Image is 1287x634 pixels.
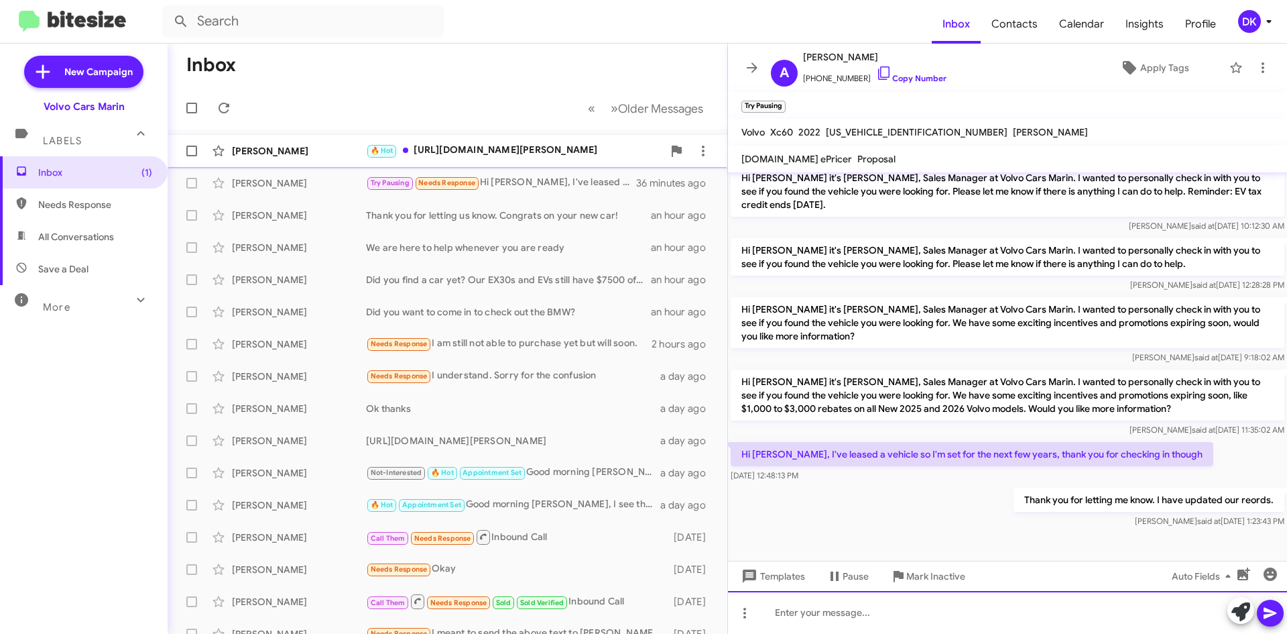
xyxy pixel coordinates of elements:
span: [PERSON_NAME] [DATE] 11:35:02 AM [1129,425,1284,435]
a: Inbox [932,5,981,44]
div: an hour ago [651,241,717,254]
span: 🔥 Hot [431,468,454,477]
span: (1) [141,166,152,179]
span: Pause [843,564,869,588]
span: A [780,62,789,84]
div: Inbound Call [366,593,667,610]
div: Volvo Cars Marin [44,100,125,113]
span: [PHONE_NUMBER] [803,65,946,85]
div: Ok thanks [366,402,660,415]
span: More [43,301,70,313]
span: All Conversations [38,230,114,244]
span: [PERSON_NAME] [DATE] 12:28:28 PM [1130,280,1284,290]
span: 🔥 Hot [371,500,393,509]
div: [PERSON_NAME] [232,241,366,254]
span: [PERSON_NAME] [803,49,946,65]
span: said at [1192,280,1216,290]
div: [PERSON_NAME] [232,209,366,222]
span: Appointment Set [402,500,461,509]
div: [PERSON_NAME] [232,370,366,383]
input: Search [162,5,444,38]
span: Needs Response [430,598,487,607]
div: a day ago [660,370,717,383]
div: an hour ago [651,305,717,319]
span: « [588,100,595,117]
div: [PERSON_NAME] [232,595,366,609]
span: Appointment Set [463,468,522,477]
span: Needs Response [371,372,428,380]
div: I understand. Sorry for the confusion [366,368,660,384]
div: We are here to help whenever you are ready [366,241,651,254]
span: Apply Tags [1140,56,1189,80]
span: Needs Response [38,198,152,211]
div: Good morning [PERSON_NAME], I see that you been communicating with [PERSON_NAME] and scheduled an... [366,497,660,513]
div: 36 minutes ago [636,176,717,190]
a: New Campaign [24,56,143,88]
span: Xc60 [770,126,793,138]
span: Mark Inactive [906,564,965,588]
span: [US_VEHICLE_IDENTIFICATION_NUMBER] [826,126,1007,138]
div: an hour ago [651,209,717,222]
span: 🔥 Hot [371,146,393,155]
span: [PERSON_NAME] [1013,126,1088,138]
div: [PERSON_NAME] [232,466,366,480]
a: Copy Number [876,73,946,83]
span: [PERSON_NAME] [DATE] 9:18:02 AM [1132,352,1284,362]
p: Hi [PERSON_NAME] it's [PERSON_NAME], Sales Manager at Volvo Cars Marin. I wanted to personally ch... [731,238,1284,276]
div: a day ago [660,434,717,447]
div: [PERSON_NAME] [232,273,366,286]
div: [DATE] [667,595,717,609]
div: [PERSON_NAME] [232,402,366,415]
p: Hi [PERSON_NAME], I've leased a vehicle so I'm set for the next few years, thank you for checking... [731,442,1213,466]
div: [PERSON_NAME] [232,176,366,190]
small: Try Pausing [741,101,786,113]
span: Call Them [371,598,406,607]
div: [PERSON_NAME] [232,531,366,544]
div: Okay [366,562,667,577]
span: said at [1194,352,1218,362]
div: Good morning [PERSON_NAME], sorry for the late response I was on vacation. Were you able to come ... [366,465,660,480]
div: [DATE] [667,531,717,544]
div: [PERSON_NAME] [232,144,366,158]
a: Contacts [981,5,1048,44]
button: DK [1227,10,1272,33]
div: DK [1238,10,1261,33]
a: Calendar [1048,5,1115,44]
span: [DATE] 12:48:13 PM [731,470,798,480]
button: Previous [580,95,603,122]
span: Sold [496,598,511,607]
button: Pause [816,564,879,588]
span: [PERSON_NAME] [DATE] 1:23:43 PM [1135,516,1284,526]
div: [PERSON_NAME] [232,337,366,351]
span: said at [1192,425,1215,435]
nav: Page navigation example [580,95,711,122]
span: Volvo [741,126,765,138]
div: a day ago [660,498,717,512]
span: New Campaign [64,65,133,78]
span: Try Pausing [371,178,410,187]
span: Insights [1115,5,1174,44]
div: [PERSON_NAME] [232,305,366,319]
a: Profile [1174,5,1227,44]
div: [URL][DOMAIN_NAME][PERSON_NAME] [366,434,660,447]
div: [PERSON_NAME] [232,563,366,576]
span: Labels [43,135,82,147]
div: [PERSON_NAME] [232,498,366,512]
h1: Inbox [186,54,236,76]
div: Thank you for letting us know. Congrats on your new car! [366,209,651,222]
button: Apply Tags [1085,56,1223,80]
button: Mark Inactive [879,564,976,588]
p: Hi [PERSON_NAME] it's [PERSON_NAME], Sales Manager at Volvo Cars Marin. I wanted to personally ch... [731,297,1284,348]
span: [PERSON_NAME] [DATE] 10:12:30 AM [1129,221,1284,231]
span: Needs Response [414,534,471,543]
span: [DOMAIN_NAME] ePricer [741,153,852,165]
button: Templates [728,564,816,588]
div: 2 hours ago [652,337,717,351]
span: Call Them [371,534,406,543]
p: Hi [PERSON_NAME] it's [PERSON_NAME], Sales Manager at Volvo Cars Marin. I wanted to personally ch... [731,166,1284,217]
div: I am still not able to purchase yet but will soon. [366,336,652,352]
span: Needs Response [371,339,428,348]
